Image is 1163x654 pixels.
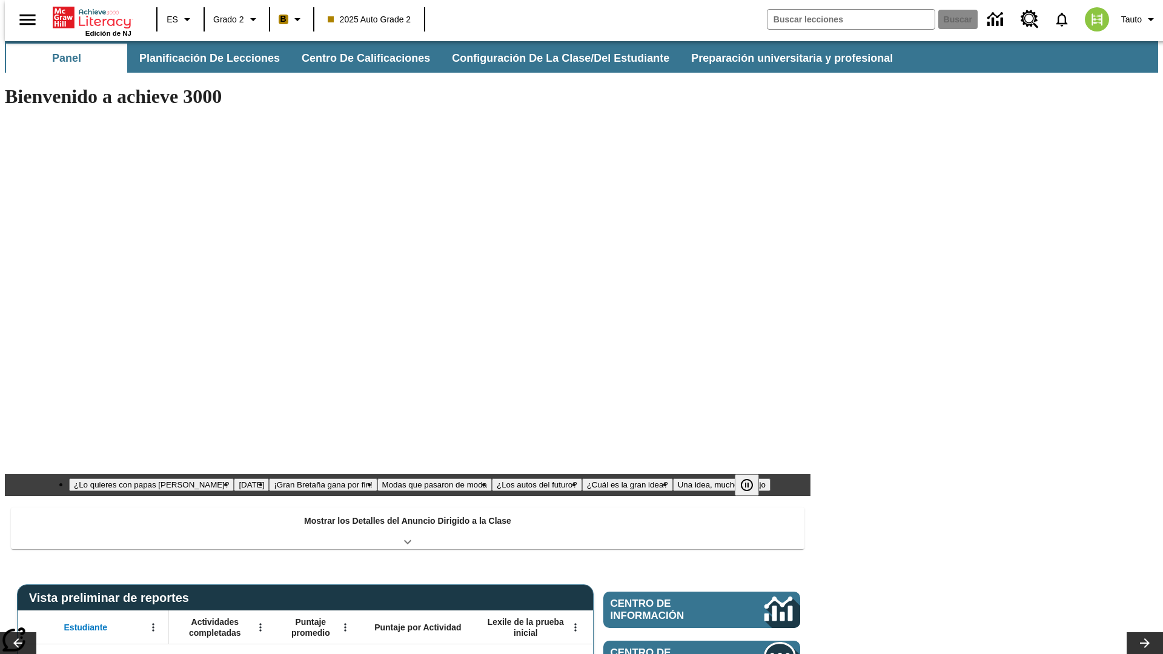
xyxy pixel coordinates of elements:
[6,44,127,73] button: Panel
[5,85,810,108] h1: Bienvenido a achieve 3000
[377,478,492,491] button: Diapositiva 4 Modas que pasaron de moda
[611,598,724,622] span: Centro de información
[374,622,461,633] span: Puntaje por Actividad
[292,44,440,73] button: Centro de calificaciones
[492,478,582,491] button: Diapositiva 5 ¿Los autos del futuro?
[280,12,287,27] span: B
[167,13,178,26] span: ES
[213,13,244,26] span: Grado 2
[735,474,759,496] button: Pausar
[175,616,255,638] span: Actividades completadas
[251,618,270,636] button: Abrir menú
[735,474,771,496] div: Pausar
[282,616,340,638] span: Puntaje promedio
[1116,8,1163,30] button: Perfil/Configuración
[274,8,310,30] button: Boost El color de la clase es anaranjado claro. Cambiar el color de la clase.
[304,515,511,527] p: Mostrar los Detalles del Anuncio Dirigido a la Clase
[144,618,162,636] button: Abrir menú
[161,8,200,30] button: Lenguaje: ES, Selecciona un idioma
[442,44,679,73] button: Configuración de la clase/del estudiante
[5,41,1158,73] div: Subbarra de navegación
[336,618,354,636] button: Abrir menú
[11,507,804,549] div: Mostrar los Detalles del Anuncio Dirigido a la Clase
[5,44,904,73] div: Subbarra de navegación
[1013,3,1046,36] a: Centro de recursos, Se abrirá en una pestaña nueva.
[53,5,131,30] a: Portada
[980,3,1013,36] a: Centro de información
[673,478,770,491] button: Diapositiva 7 Una idea, mucho trabajo
[269,478,377,491] button: Diapositiva 3 ¡Gran Bretaña gana por fin!
[482,616,570,638] span: Lexile de la prueba inicial
[681,44,903,73] button: Preparación universitaria y profesional
[53,4,131,37] div: Portada
[1127,632,1163,654] button: Carrusel de lecciones, seguir
[1085,7,1109,31] img: avatar image
[328,13,411,26] span: 2025 Auto Grade 2
[1121,13,1142,26] span: Tauto
[234,478,269,491] button: Diapositiva 2 Día del Trabajo
[1046,4,1078,35] a: Notificaciones
[29,591,195,605] span: Vista preliminar de reportes
[582,478,673,491] button: Diapositiva 6 ¿Cuál es la gran idea?
[208,8,265,30] button: Grado: Grado 2, Elige un grado
[767,10,935,29] input: Buscar campo
[10,2,45,38] button: Abrir el menú lateral
[69,478,234,491] button: Diapositiva 1 ¿Lo quieres con papas fritas?
[1078,4,1116,35] button: Escoja un nuevo avatar
[603,592,800,628] a: Centro de información
[64,622,108,633] span: Estudiante
[566,618,585,636] button: Abrir menú
[85,30,131,37] span: Edición de NJ
[130,44,290,73] button: Planificación de lecciones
